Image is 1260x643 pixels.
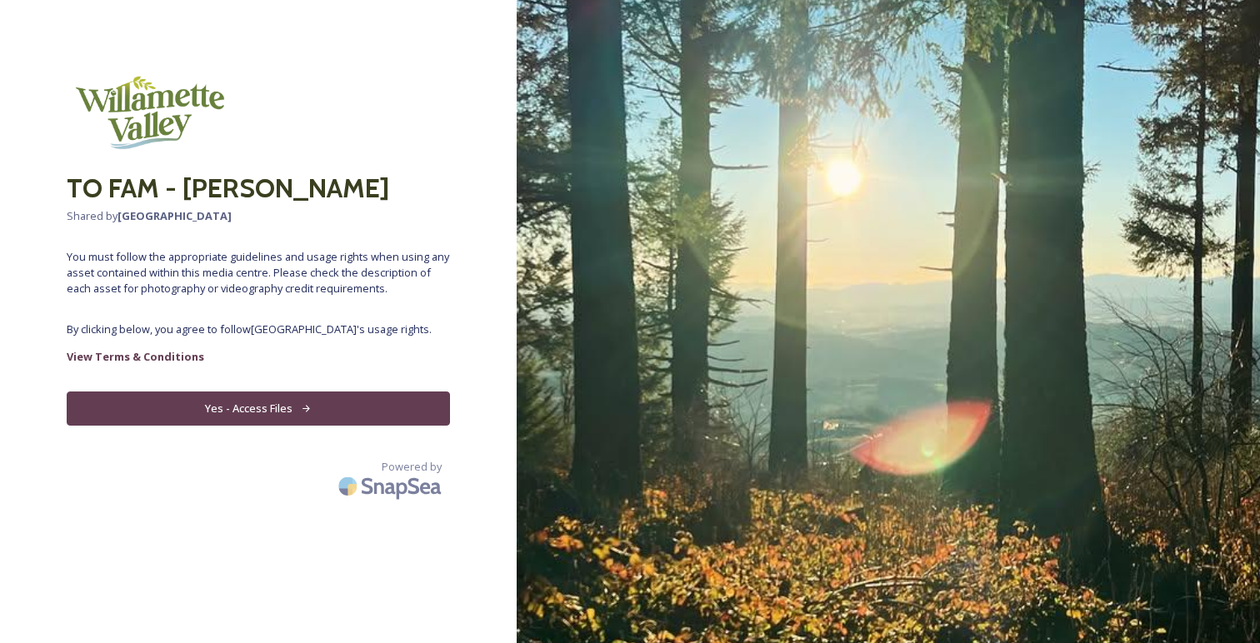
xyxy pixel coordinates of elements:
img: logo-wvva.png [67,67,233,160]
span: You must follow the appropriate guidelines and usage rights when using any asset contained within... [67,249,450,297]
span: By clicking below, you agree to follow [GEOGRAPHIC_DATA] 's usage rights. [67,321,450,337]
img: SnapSea Logo [333,466,450,506]
span: Shared by [67,208,450,224]
span: Powered by [382,459,442,475]
strong: [GEOGRAPHIC_DATA] [117,208,232,223]
button: Yes - Access Files [67,391,450,426]
a: View Terms & Conditions [67,346,450,366]
strong: View Terms & Conditions [67,349,204,364]
h2: TO FAM - [PERSON_NAME] [67,168,450,208]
